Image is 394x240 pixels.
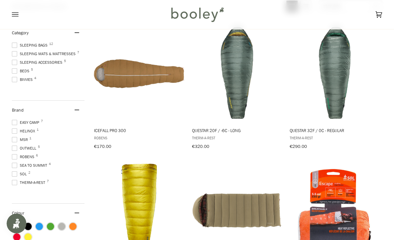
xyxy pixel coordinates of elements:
span: €320.00 [192,143,209,150]
span: Colour: Green [47,223,54,230]
span: Sea to Summit [12,162,49,168]
span: 4 [34,77,36,80]
span: 4 [49,162,51,166]
span: €170.00 [94,143,111,150]
span: Colour: Grey [58,223,65,230]
span: Sleeping Mats & Mattresses [12,51,78,57]
span: Therm-a-Rest [290,135,380,141]
span: Bivvies [12,77,35,83]
span: SOL [12,171,29,177]
img: Questar 32F / 0C - Regular Balsam - Booley Galway [289,27,381,119]
span: 7 [77,51,79,54]
span: Colour: Black [24,223,32,230]
span: Questar 20F / -6C - Long [192,127,282,133]
a: Questar 32F / 0C - Regular [289,23,381,152]
span: 2 [28,171,30,174]
span: Outwell [12,145,38,151]
span: 5 [64,59,66,63]
iframe: Button to open loyalty program pop-up [7,214,26,233]
span: Robens [94,135,184,141]
a: Icefall Pro 300 [93,23,185,152]
span: 7 [41,120,43,123]
span: Therm-a-Rest [192,135,282,141]
span: 5 [38,145,40,149]
span: Questar 32F / 0C - Regular [290,127,380,133]
span: Beds [12,68,31,74]
span: Colour: Blue [36,223,43,230]
a: Questar 20F / -6C - Long [191,23,283,152]
span: 5 [31,68,33,71]
span: 1 [37,128,39,131]
img: Robens Icefall Pro 300 Green Vineyard - Booley Galway [93,27,185,119]
span: 1 [29,137,31,140]
span: Sleeping Accessories [12,59,64,65]
span: Therm-a-Rest [12,180,47,186]
span: MSR [12,137,30,143]
span: Colour: Orange [69,223,77,230]
span: Icefall Pro 300 [94,127,184,133]
span: Brand [12,107,24,113]
span: 12 [49,42,53,46]
span: Helinox [12,128,37,134]
img: Booley [168,5,226,24]
span: Colour [12,210,29,216]
span: 6 [36,154,38,157]
span: Category [12,30,29,36]
span: 7 [47,180,49,183]
span: Sleeping Bags [12,42,49,48]
img: Questar 20F / -6C - Long Balsam - Booley Galway [191,27,283,119]
span: €290.00 [290,143,307,150]
span: Robens [12,154,36,160]
span: Easy Camp [12,120,41,125]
